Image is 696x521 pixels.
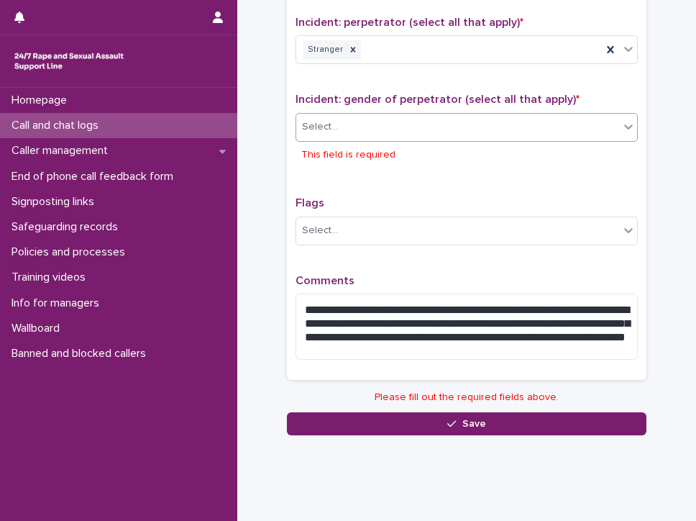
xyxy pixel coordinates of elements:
p: Please fill out the required fields above. [287,391,646,404]
p: Safeguarding records [6,220,129,234]
p: Signposting links [6,195,106,209]
span: Save [462,419,486,429]
button: Save [287,412,646,435]
div: Stranger [303,40,345,60]
p: Info for managers [6,296,111,310]
p: Call and chat logs [6,119,110,132]
span: Comments [296,275,354,286]
div: Select... [302,119,338,135]
span: Incident: gender of perpetrator (select all that apply) [296,94,580,105]
img: rhQMoQhaT3yELyF149Cw [12,47,127,76]
p: Banned and blocked callers [6,347,157,361]
p: Homepage [6,94,78,107]
div: Select... [302,223,338,238]
p: This field is required [301,148,395,163]
p: Training videos [6,271,97,284]
p: Wallboard [6,322,71,335]
span: Flags [296,197,324,209]
span: Incident: perpetrator (select all that apply) [296,17,523,28]
p: Policies and processes [6,245,137,259]
p: Caller management [6,144,119,158]
p: End of phone call feedback form [6,170,185,184]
